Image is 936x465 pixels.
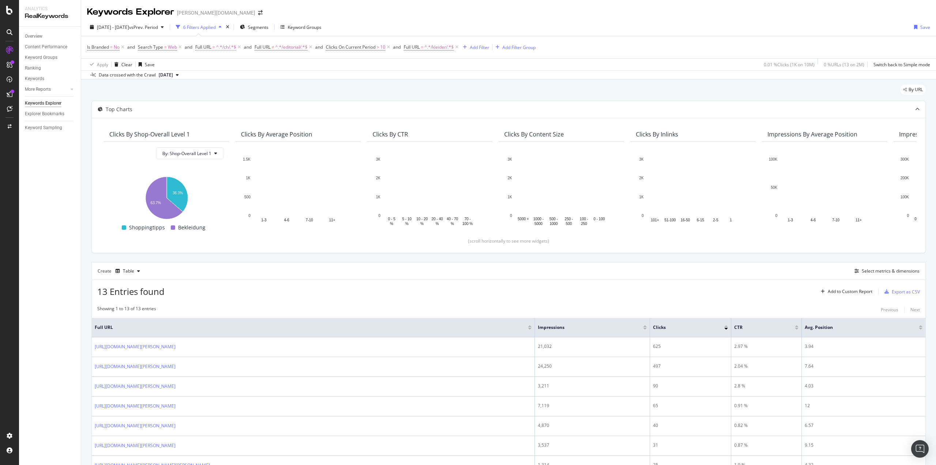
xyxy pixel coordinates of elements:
button: Save [911,21,930,33]
span: Clicks [653,324,713,331]
text: 1-3 [261,218,267,222]
div: Data crossed with the Crawl [99,72,156,78]
span: ^.*/ch/.*$ [216,42,236,52]
svg: A chart. [767,155,882,226]
text: 250 [581,222,587,226]
button: Apply [87,59,108,70]
div: 40 [653,422,728,429]
text: 6-15 [697,218,704,222]
text: % [435,222,439,226]
div: Clicks By Average Position [241,131,312,138]
text: 0 - 100 [593,217,605,221]
div: 7,119 [538,402,647,409]
div: 90 [653,383,728,389]
button: Segments [237,21,271,33]
div: 7.64 [805,363,922,370]
button: Keyword Groups [278,21,324,33]
text: 4-6 [811,218,816,222]
div: Next [910,307,920,313]
div: Analytics [25,6,75,12]
text: 20 - 40 [431,217,443,221]
text: % [405,222,408,226]
a: Keyword Sampling [25,124,76,132]
div: 625 [653,343,728,350]
text: 1K [639,195,644,199]
span: = [110,44,113,50]
button: Next [910,305,920,314]
div: Apply [97,61,108,68]
span: Segments [248,24,268,30]
text: 1000 [550,222,558,226]
span: ^.*/kleider/.*$ [424,42,454,52]
button: Table [113,265,143,277]
a: Content Performance [25,43,76,51]
svg: A chart. [241,155,355,226]
div: Add Filter Group [502,44,536,50]
div: 0.01 % Clicks ( 1K on 10M ) [764,61,815,68]
div: Overview [25,33,42,40]
div: Top Charts [106,106,132,113]
span: Full URL [195,44,211,50]
text: 51-100 [664,218,676,222]
text: 7-10 [832,218,839,222]
span: Full URL [95,324,517,331]
text: 50K [771,185,777,190]
text: 100 % [463,222,473,226]
button: and [315,44,323,50]
div: 4.03 [805,383,922,389]
span: = [164,44,167,50]
div: 21,032 [538,343,647,350]
svg: A chart. [636,155,750,226]
text: 16-50 [680,218,690,222]
text: 0 [248,214,250,218]
span: By: Shop-Overall Level 1 [162,150,211,157]
div: Keywords [25,75,44,83]
span: 10 [380,42,385,52]
div: 9.15 [805,442,922,449]
span: ≠ [272,44,274,50]
div: Table [123,269,134,273]
div: Open Intercom Messenger [911,440,929,458]
button: Clear [112,59,132,70]
div: Keyword Groups [288,24,321,30]
text: 101+ [651,218,659,222]
span: [DATE] - [DATE] [97,24,129,30]
div: Select metrics & dimensions [862,268,920,274]
svg: A chart. [109,173,223,220]
span: Bekleidung [178,223,205,232]
div: 0.82 % [734,422,799,429]
div: Keyword Sampling [25,124,62,132]
div: Keyword Groups [25,54,57,61]
text: 1.5K [243,157,250,161]
a: Explorer Bookmarks [25,110,76,118]
text: 2-5 [713,218,718,222]
text: 1-3 [788,218,793,222]
text: 1K [507,195,512,199]
text: 0 [775,214,777,218]
text: 300K [901,157,909,161]
div: Showing 1 to 13 of 13 entries [97,305,156,314]
div: Keywords Explorer [25,100,61,107]
text: 0 - 5 [914,217,922,221]
text: 1 [730,218,732,222]
a: [URL][DOMAIN_NAME][PERSON_NAME] [95,343,175,350]
div: 3,211 [538,383,647,389]
text: 2K [639,176,644,180]
button: [DATE] [156,71,182,79]
div: 3.94 [805,343,922,350]
a: Keywords [25,75,76,83]
text: % [390,222,393,226]
button: Export as CSV [882,286,920,297]
span: Web [168,42,177,52]
div: Explorer Bookmarks [25,110,64,118]
text: 4-6 [284,218,290,222]
a: Keywords Explorer [25,100,76,107]
text: 5000 + [518,217,529,221]
div: Impressions By Average Position [767,131,857,138]
div: 6.57 [805,422,922,429]
a: Keyword Groups [25,54,76,61]
div: Ranking [25,64,41,72]
div: arrow-right-arrow-left [258,10,263,15]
